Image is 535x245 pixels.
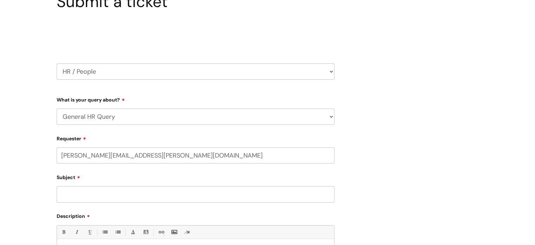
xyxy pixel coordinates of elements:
a: Italic (Ctrl-I) [72,228,81,237]
label: Requester [57,133,335,142]
a: • Unordered List (Ctrl-Shift-7) [100,228,109,237]
a: Link [157,228,165,237]
a: Bold (Ctrl-B) [59,228,68,237]
a: Font Color [128,228,137,237]
a: Underline(Ctrl-U) [85,228,94,237]
label: Subject [57,172,335,180]
label: What is your query about? [57,94,335,103]
a: Back Color [141,228,150,237]
label: Description [57,211,335,219]
a: 1. Ordered List (Ctrl-Shift-8) [113,228,122,237]
h2: Select issue type [57,27,335,41]
input: Email [57,147,335,164]
a: Remove formatting (Ctrl-\) [183,228,191,237]
a: Insert Image... [170,228,178,237]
